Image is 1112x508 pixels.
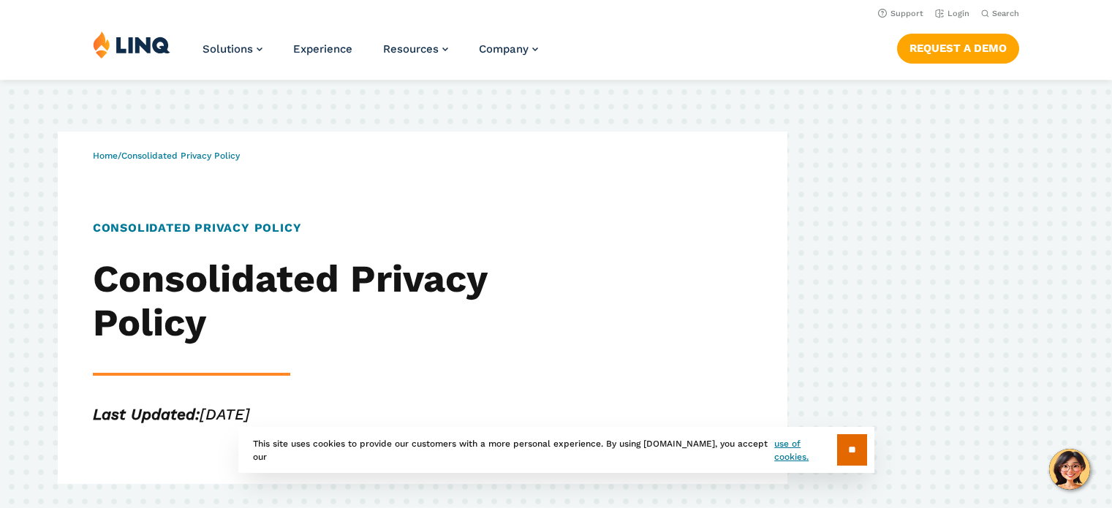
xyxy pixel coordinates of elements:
[293,42,352,56] a: Experience
[203,42,253,56] span: Solutions
[93,151,240,161] span: /
[93,219,521,237] h1: Consolidated Privacy Policy
[981,8,1019,19] button: Open Search Bar
[479,42,529,56] span: Company
[238,427,874,473] div: This site uses cookies to provide our customers with a more personal experience. By using [DOMAIN...
[383,42,448,56] a: Resources
[203,42,262,56] a: Solutions
[897,34,1019,63] a: Request a Demo
[121,151,240,161] span: Consolidated Privacy Policy
[479,42,538,56] a: Company
[774,437,836,463] a: use of cookies.
[878,9,923,18] a: Support
[93,31,170,58] img: LINQ | K‑12 Software
[93,151,118,161] a: Home
[992,9,1019,18] span: Search
[1049,449,1090,490] button: Hello, have a question? Let’s chat.
[897,31,1019,63] nav: Button Navigation
[93,257,521,345] h2: Consolidated Privacy Policy
[935,9,969,18] a: Login
[383,42,439,56] span: Resources
[93,405,250,423] em: [DATE]
[93,405,200,423] strong: Last Updated:
[203,31,538,79] nav: Primary Navigation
